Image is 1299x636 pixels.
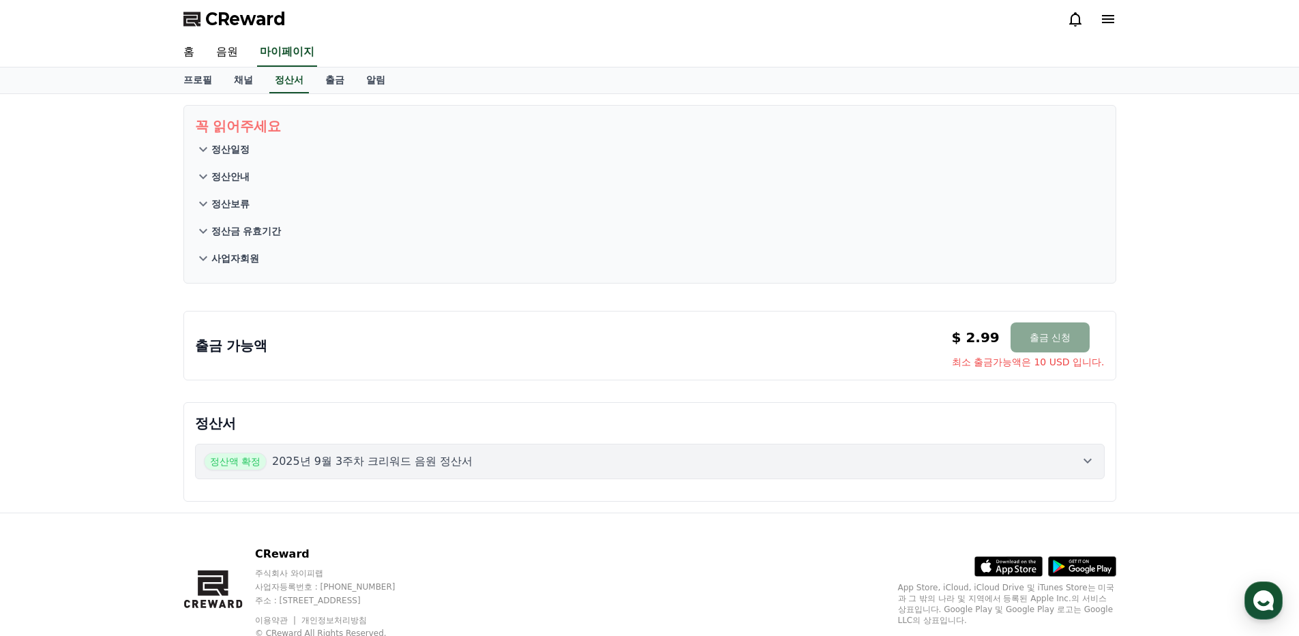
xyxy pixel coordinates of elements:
[204,453,267,470] span: 정산액 확정
[314,67,355,93] a: 출금
[4,432,90,466] a: 홈
[211,197,250,211] p: 정산보류
[223,67,264,93] a: 채널
[205,38,249,67] a: 음원
[269,67,309,93] a: 정산서
[898,582,1116,626] p: App Store, iCloud, iCloud Drive 및 iTunes Store는 미국과 그 밖의 나라 및 지역에서 등록된 Apple Inc.의 서비스 상표입니다. Goo...
[1011,322,1090,352] button: 출금 신청
[255,595,421,606] p: 주소 : [STREET_ADDRESS]
[211,453,227,464] span: 설정
[255,568,421,579] p: 주식회사 와이피랩
[173,38,205,67] a: 홈
[255,546,421,562] p: CReward
[195,444,1105,479] button: 정산액 확정 2025년 9월 3주차 크리워드 음원 정산서
[301,616,367,625] a: 개인정보처리방침
[272,453,473,470] p: 2025년 9월 3주차 크리워드 음원 정산서
[195,190,1105,217] button: 정산보류
[195,163,1105,190] button: 정산안내
[90,432,176,466] a: 대화
[211,142,250,156] p: 정산일정
[195,136,1105,163] button: 정산일정
[211,252,259,265] p: 사업자회원
[211,170,250,183] p: 정산안내
[195,336,268,355] p: 출금 가능액
[211,224,282,238] p: 정산금 유효기간
[173,67,223,93] a: 프로필
[205,8,286,30] span: CReward
[195,245,1105,272] button: 사업자회원
[255,616,298,625] a: 이용약관
[183,8,286,30] a: CReward
[255,581,421,592] p: 사업자등록번호 : [PHONE_NUMBER]
[355,67,396,93] a: 알림
[952,355,1105,369] span: 최소 출금가능액은 10 USD 입니다.
[43,453,51,464] span: 홈
[195,217,1105,245] button: 정산금 유효기간
[125,453,141,464] span: 대화
[952,328,1000,347] p: $ 2.99
[176,432,262,466] a: 설정
[195,117,1105,136] p: 꼭 읽어주세요
[257,38,317,67] a: 마이페이지
[195,414,1105,433] p: 정산서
